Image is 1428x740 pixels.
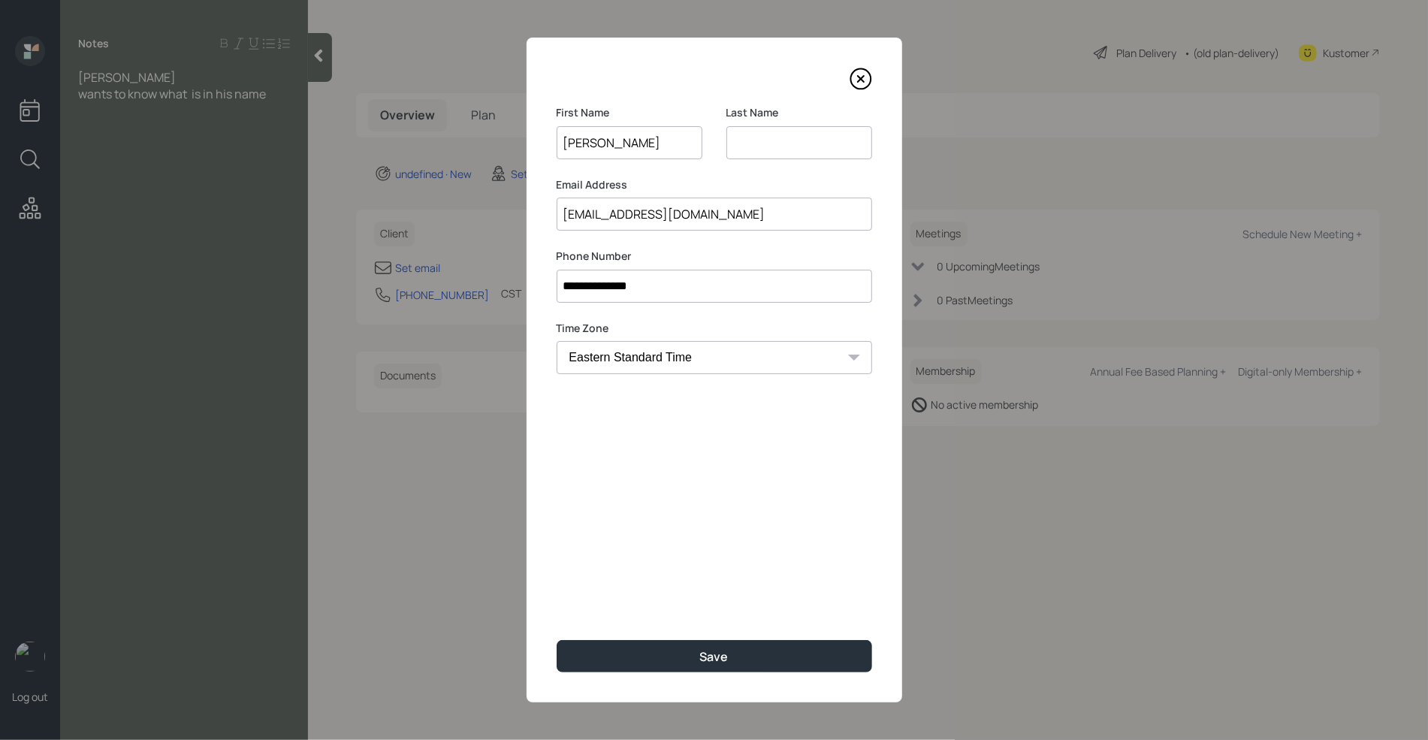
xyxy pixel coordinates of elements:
label: Time Zone [557,321,872,336]
label: First Name [557,105,702,120]
button: Save [557,640,872,672]
label: Phone Number [557,249,872,264]
label: Email Address [557,177,872,192]
div: Save [700,648,729,665]
label: Last Name [726,105,872,120]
